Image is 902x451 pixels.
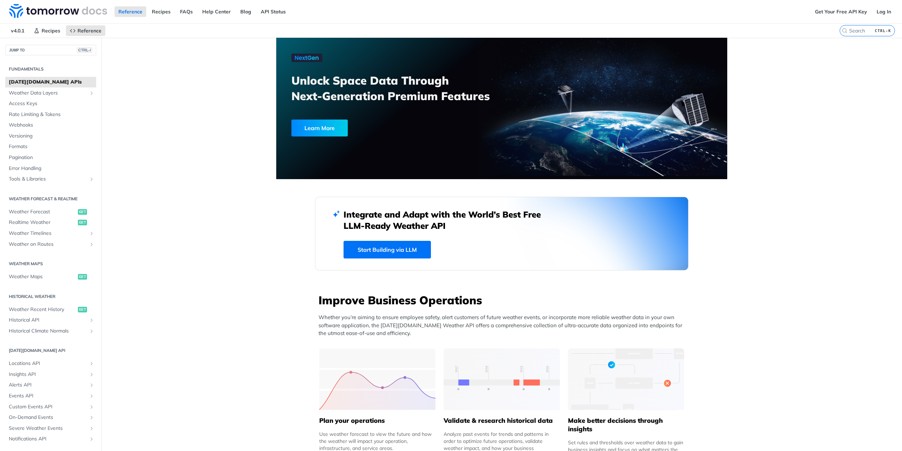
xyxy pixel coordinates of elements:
button: Show subpages for Severe Weather Events [89,426,94,431]
span: Pagination [9,154,94,161]
button: Show subpages for Historical Climate Normals [89,328,94,334]
a: Weather Mapsget [5,272,96,282]
a: Start Building via LLM [344,241,431,258]
a: Get Your Free API Key [811,6,871,17]
img: NextGen [291,54,322,62]
button: Show subpages for Insights API [89,372,94,377]
h2: Weather Maps [5,261,96,267]
a: Weather Forecastget [5,207,96,217]
a: Events APIShow subpages for Events API [5,391,96,401]
a: Custom Events APIShow subpages for Custom Events API [5,402,96,412]
a: Weather TimelinesShow subpages for Weather Timelines [5,228,96,239]
svg: Search [842,28,847,33]
img: a22d113-group-496-32x.svg [568,348,684,410]
span: v4.0.1 [7,25,28,36]
span: Recipes [42,28,60,34]
button: Show subpages for Weather Timelines [89,231,94,236]
img: 13d7ca0-group-496-2.svg [444,348,560,410]
a: Reference [115,6,146,17]
span: Error Handling [9,165,94,172]
button: Show subpages for Weather on Routes [89,242,94,247]
a: Weather Recent Historyget [5,304,96,315]
a: Versioning [5,131,96,141]
a: API Status [257,6,290,17]
a: Weather on RoutesShow subpages for Weather on Routes [5,239,96,250]
h2: [DATE][DOMAIN_NAME] API [5,347,96,354]
button: Show subpages for Historical API [89,317,94,323]
span: Access Keys [9,100,94,107]
div: Learn More [291,120,348,136]
a: Weather Data LayersShow subpages for Weather Data Layers [5,88,96,98]
a: Historical APIShow subpages for Historical API [5,315,96,325]
button: Show subpages for Weather Data Layers [89,90,94,96]
span: Tools & Libraries [9,176,87,183]
a: Rate Limiting & Tokens [5,109,96,120]
h5: Validate & research historical data [444,416,560,425]
a: Webhooks [5,120,96,130]
span: Historical API [9,317,87,324]
a: Recipes [30,25,64,36]
h2: Integrate and Adapt with the World’s Best Free LLM-Ready Weather API [344,209,551,231]
h2: Historical Weather [5,293,96,300]
a: Alerts APIShow subpages for Alerts API [5,380,96,390]
a: Realtime Weatherget [5,217,96,228]
a: [DATE][DOMAIN_NAME] APIs [5,77,96,87]
span: get [78,209,87,215]
span: Weather Timelines [9,230,87,237]
span: Weather Maps [9,273,76,280]
span: Insights API [9,371,87,378]
span: Webhooks [9,122,94,129]
span: Reference [78,28,101,34]
button: JUMP TOCTRL-/ [5,45,96,55]
button: Show subpages for Tools & Libraries [89,176,94,182]
button: Show subpages for Alerts API [89,382,94,388]
img: Tomorrow.io Weather API Docs [9,4,107,18]
a: Help Center [198,6,235,17]
a: Notifications APIShow subpages for Notifications API [5,434,96,444]
h2: Fundamentals [5,66,96,72]
a: On-Demand EventsShow subpages for On-Demand Events [5,412,96,423]
a: Recipes [148,6,174,17]
span: [DATE][DOMAIN_NAME] APIs [9,79,94,86]
span: get [78,220,87,225]
img: 39565e8-group-4962x.svg [319,348,435,410]
a: Error Handling [5,163,96,174]
span: Historical Climate Normals [9,328,87,335]
h5: Make better decisions through insights [568,416,684,433]
button: Show subpages for Custom Events API [89,404,94,410]
span: Realtime Weather [9,219,76,226]
h3: Improve Business Operations [319,292,688,308]
a: Blog [236,6,255,17]
span: Weather Data Layers [9,90,87,97]
a: FAQs [176,6,197,17]
button: Show subpages for Events API [89,393,94,399]
a: Learn More [291,120,466,136]
span: Weather Forecast [9,208,76,215]
span: On-Demand Events [9,414,87,421]
span: Versioning [9,133,94,140]
span: Weather Recent History [9,306,76,313]
span: Weather on Routes [9,241,87,248]
button: Show subpages for Notifications API [89,436,94,442]
span: Notifications API [9,435,87,443]
span: Rate Limiting & Tokens [9,111,94,118]
h2: Weather Forecast & realtime [5,196,96,202]
span: CTRL-/ [77,47,92,53]
a: Tools & LibrariesShow subpages for Tools & Libraries [5,174,96,184]
a: Formats [5,141,96,152]
span: Formats [9,143,94,150]
a: Log In [873,6,895,17]
span: Alerts API [9,382,87,389]
kbd: CTRL-K [873,27,893,34]
span: Custom Events API [9,403,87,410]
span: Events API [9,392,87,400]
span: get [78,307,87,312]
h5: Plan your operations [319,416,435,425]
a: Access Keys [5,98,96,109]
span: get [78,274,87,280]
span: Severe Weather Events [9,425,87,432]
a: Historical Climate NormalsShow subpages for Historical Climate Normals [5,326,96,336]
a: Insights APIShow subpages for Insights API [5,369,96,380]
h3: Unlock Space Data Through Next-Generation Premium Features [291,73,509,104]
span: Locations API [9,360,87,367]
